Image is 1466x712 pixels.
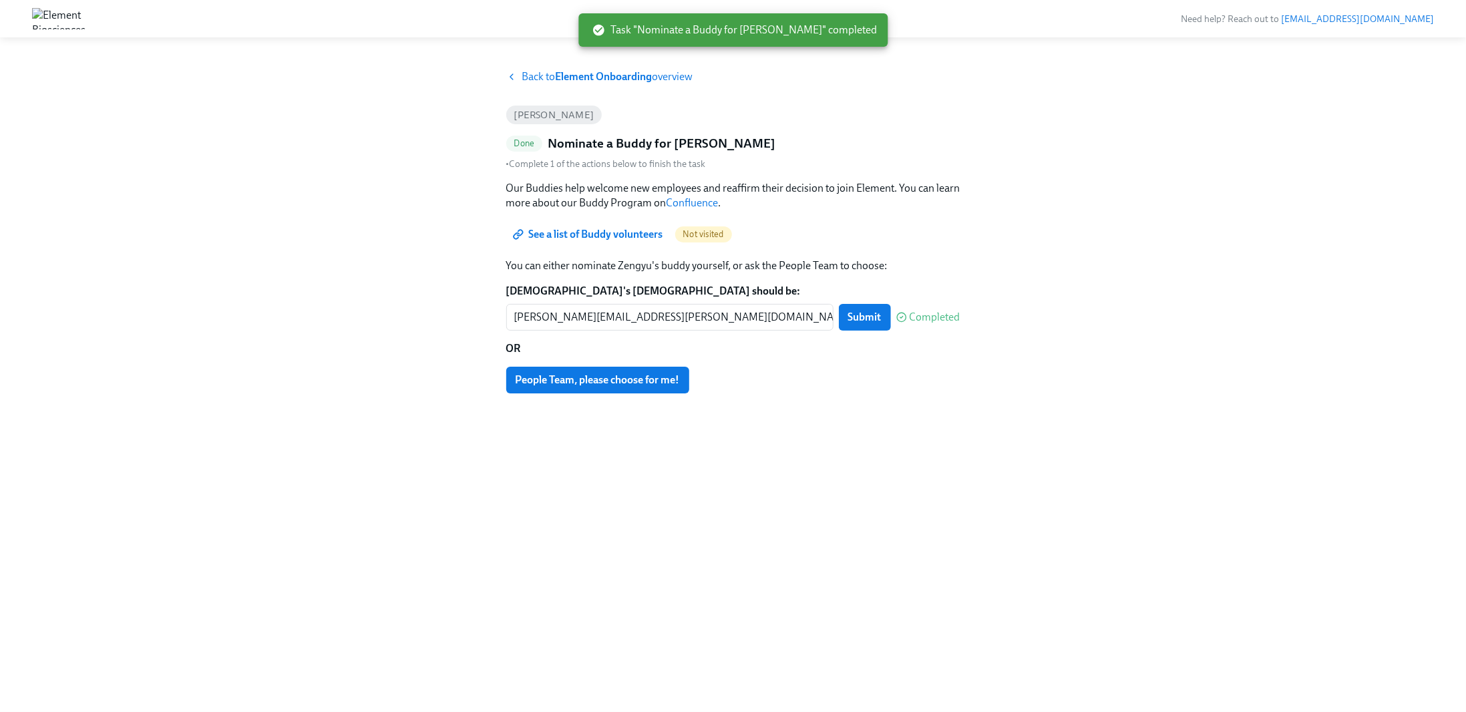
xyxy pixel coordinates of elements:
[516,228,663,241] span: See a list of Buddy volunteers
[506,69,960,84] a: Back toElement Onboardingoverview
[506,342,521,355] strong: OR
[910,312,960,323] span: Completed
[556,70,653,83] strong: Element Onboarding
[506,304,834,331] input: Enter their work email address
[32,8,85,29] img: Element Biosciences
[506,258,960,273] p: You can either nominate Zengyu's buddy yourself, or ask the People Team to choose:
[592,23,877,37] span: Task "Nominate a Buddy for [PERSON_NAME]" completed
[522,69,693,84] span: Back to overview
[506,221,673,248] a: See a list of Buddy volunteers
[506,284,960,299] label: [DEMOGRAPHIC_DATA]'s [DEMOGRAPHIC_DATA] should be:
[1181,13,1434,25] span: Need help? Reach out to
[667,196,719,209] a: Confluence
[839,304,891,331] button: Submit
[1281,13,1434,25] a: [EMAIL_ADDRESS][DOMAIN_NAME]
[548,135,775,152] h5: Nominate a Buddy for [PERSON_NAME]
[506,138,543,148] span: Done
[506,181,960,210] p: Our Buddies help welcome new employees and reaffirm their decision to join Element. You can learn...
[506,158,706,170] div: • Complete 1 of the actions below to finish the task
[506,367,689,393] button: People Team, please choose for me!
[516,373,680,387] span: People Team, please choose for me!
[848,311,882,324] span: Submit
[506,110,602,120] span: [PERSON_NAME]
[675,229,732,239] span: Not visited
